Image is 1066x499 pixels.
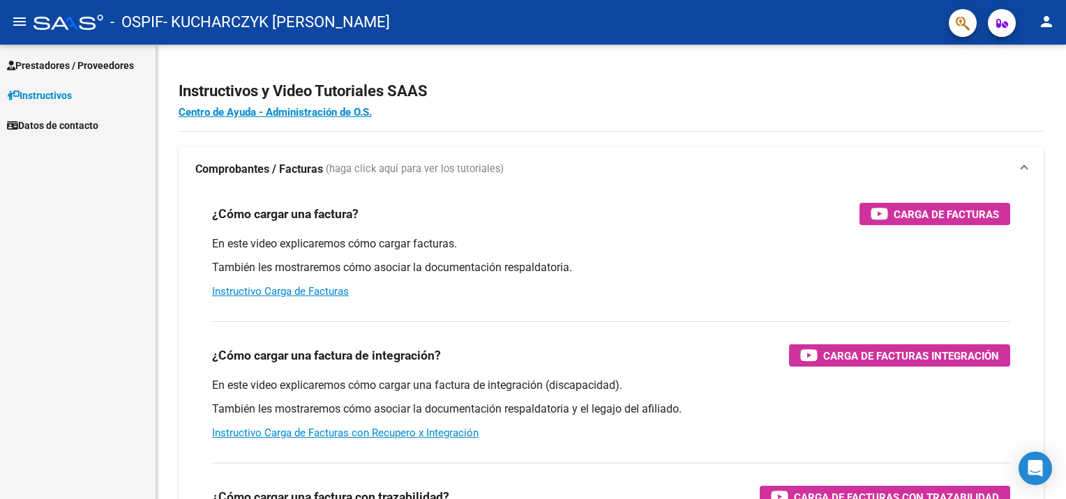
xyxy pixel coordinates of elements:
span: Prestadores / Proveedores [7,58,134,73]
span: Instructivos [7,88,72,103]
span: (haga click aquí para ver los tutoriales) [326,162,504,177]
mat-icon: menu [11,13,28,30]
span: - KUCHARCZYK [PERSON_NAME] [163,7,390,38]
a: Instructivo Carga de Facturas [212,285,349,298]
mat-icon: person [1038,13,1055,30]
h2: Instructivos y Video Tutoriales SAAS [179,78,1044,105]
span: Datos de contacto [7,118,98,133]
h3: ¿Cómo cargar una factura? [212,204,359,224]
div: Open Intercom Messenger [1019,452,1052,485]
p: En este video explicaremos cómo cargar facturas. [212,236,1010,252]
h3: ¿Cómo cargar una factura de integración? [212,346,441,365]
button: Carga de Facturas Integración [789,344,1010,367]
a: Instructivo Carga de Facturas con Recupero x Integración [212,427,479,439]
span: Carga de Facturas Integración [823,347,999,364]
a: Centro de Ayuda - Administración de O.S. [179,106,372,118]
span: Carga de Facturas [894,206,999,223]
p: También les mostraremos cómo asociar la documentación respaldatoria. [212,260,1010,275]
span: - OSPIF [110,7,163,38]
button: Carga de Facturas [859,203,1010,225]
strong: Comprobantes / Facturas [195,162,323,177]
p: En este video explicaremos cómo cargar una factura de integración (discapacidad). [212,378,1010,393]
mat-expansion-panel-header: Comprobantes / Facturas (haga click aquí para ver los tutoriales) [179,147,1044,192]
p: También les mostraremos cómo asociar la documentación respaldatoria y el legajo del afiliado. [212,401,1010,417]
